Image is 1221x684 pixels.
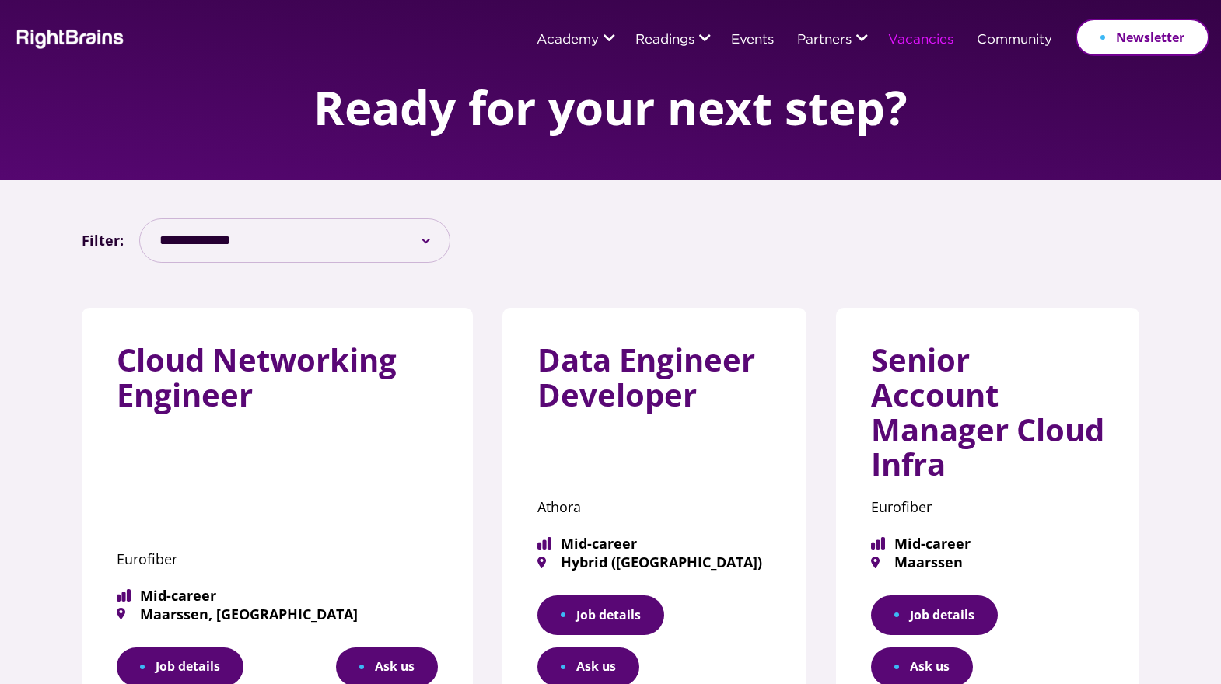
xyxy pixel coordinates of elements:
[888,33,953,47] a: Vacancies
[797,33,852,47] a: Partners
[117,343,438,424] h3: Cloud Networking Engineer
[977,33,1052,47] a: Community
[537,555,771,569] span: Hybrid ([GEOGRAPHIC_DATA])
[537,494,771,521] p: Athora
[871,595,998,635] a: Job details
[12,26,124,49] img: Rightbrains
[871,536,1105,550] span: Mid-career
[871,555,1105,569] span: Maarssen
[537,33,599,47] a: Academy
[537,343,771,424] h3: Data Engineer Developer
[537,536,771,550] span: Mid-career
[117,588,438,602] span: Mid-career
[117,607,438,621] span: Maarssen, [GEOGRAPHIC_DATA]
[82,228,124,253] label: Filter:
[537,595,664,635] a: Job details
[731,33,774,47] a: Events
[117,546,438,573] p: Eurofiber
[871,494,1105,521] p: Eurofiber
[1076,19,1209,56] a: Newsletter
[313,82,908,133] h1: Ready for your next step?
[635,33,694,47] a: Readings
[871,343,1105,494] h3: Senior Account Manager Cloud Infra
